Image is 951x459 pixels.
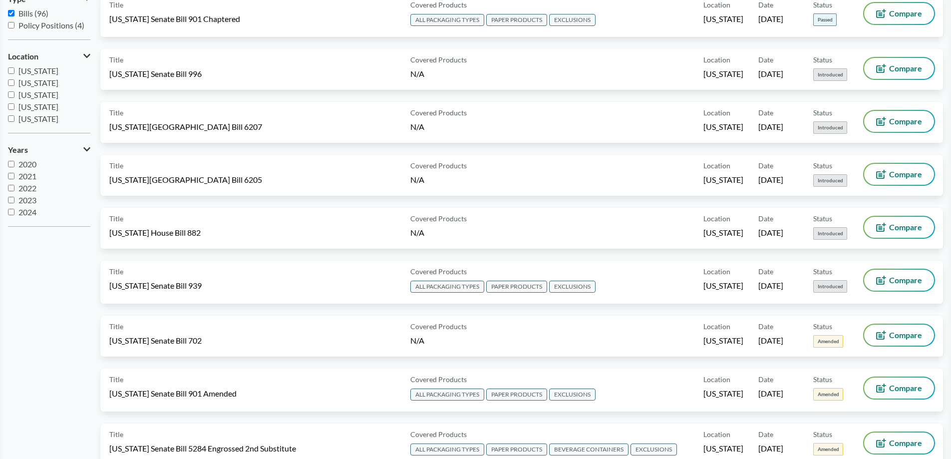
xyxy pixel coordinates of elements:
[813,321,832,332] span: Status
[109,107,123,118] span: Title
[8,22,14,28] input: Policy Positions (4)
[758,266,773,277] span: Date
[864,325,934,346] button: Compare
[758,107,773,118] span: Date
[109,213,123,224] span: Title
[410,444,484,456] span: ALL PACKAGING TYPES
[109,68,202,79] span: [US_STATE] Senate Bill 996
[109,374,123,385] span: Title
[18,8,48,18] span: Bills (96)
[8,52,38,61] span: Location
[758,121,783,132] span: [DATE]
[703,68,743,79] span: [US_STATE]
[18,171,36,181] span: 2021
[703,213,730,224] span: Location
[864,433,934,454] button: Compare
[889,117,922,125] span: Compare
[813,68,847,81] span: Introduced
[813,429,832,440] span: Status
[18,114,58,123] span: [US_STATE]
[758,443,783,454] span: [DATE]
[813,174,847,187] span: Introduced
[18,90,58,99] span: [US_STATE]
[549,281,596,293] span: EXCLUSIONS
[813,160,832,171] span: Status
[813,335,843,348] span: Amended
[758,227,783,238] span: [DATE]
[813,443,843,456] span: Amended
[864,111,934,132] button: Compare
[109,227,201,238] span: [US_STATE] House Bill 882
[109,321,123,332] span: Title
[18,183,36,193] span: 2022
[109,443,296,454] span: [US_STATE] Senate Bill 5284 Engrossed 2nd Substitute
[864,164,934,185] button: Compare
[410,69,424,78] span: N/A
[758,321,773,332] span: Date
[410,374,467,385] span: Covered Products
[758,429,773,440] span: Date
[18,159,36,169] span: 2020
[813,13,837,26] span: Passed
[18,207,36,217] span: 2024
[109,266,123,277] span: Title
[703,107,730,118] span: Location
[109,13,240,24] span: [US_STATE] Senate Bill 901 Chaptered
[109,160,123,171] span: Title
[758,160,773,171] span: Date
[889,384,922,392] span: Compare
[889,276,922,284] span: Compare
[109,54,123,65] span: Title
[889,64,922,72] span: Compare
[758,374,773,385] span: Date
[8,141,90,158] button: Years
[18,66,58,75] span: [US_STATE]
[631,444,677,456] span: EXCLUSIONS
[703,13,743,24] span: [US_STATE]
[8,67,14,74] input: [US_STATE]
[410,213,467,224] span: Covered Products
[703,388,743,399] span: [US_STATE]
[703,160,730,171] span: Location
[703,321,730,332] span: Location
[8,115,14,122] input: [US_STATE]
[889,223,922,231] span: Compare
[8,209,14,215] input: 2024
[758,280,783,291] span: [DATE]
[813,266,832,277] span: Status
[703,374,730,385] span: Location
[18,20,84,30] span: Policy Positions (4)
[889,331,922,339] span: Compare
[410,175,424,184] span: N/A
[758,213,773,224] span: Date
[8,197,14,203] input: 2023
[703,227,743,238] span: [US_STATE]
[758,174,783,185] span: [DATE]
[410,54,467,65] span: Covered Products
[703,280,743,291] span: [US_STATE]
[410,14,484,26] span: ALL PACKAGING TYPES
[813,374,832,385] span: Status
[8,10,14,16] input: Bills (96)
[8,103,14,110] input: [US_STATE]
[813,227,847,240] span: Introduced
[813,121,847,134] span: Introduced
[109,429,123,440] span: Title
[549,389,596,401] span: EXCLUSIONS
[864,58,934,79] button: Compare
[410,281,484,293] span: ALL PACKAGING TYPES
[703,443,743,454] span: [US_STATE]
[703,335,743,346] span: [US_STATE]
[8,79,14,86] input: [US_STATE]
[8,173,14,179] input: 2021
[410,321,467,332] span: Covered Products
[703,54,730,65] span: Location
[486,281,547,293] span: PAPER PRODUCTS
[18,78,58,87] span: [US_STATE]
[8,185,14,191] input: 2022
[8,48,90,65] button: Location
[813,107,832,118] span: Status
[703,174,743,185] span: [US_STATE]
[758,335,783,346] span: [DATE]
[549,444,629,456] span: BEVERAGE CONTAINERS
